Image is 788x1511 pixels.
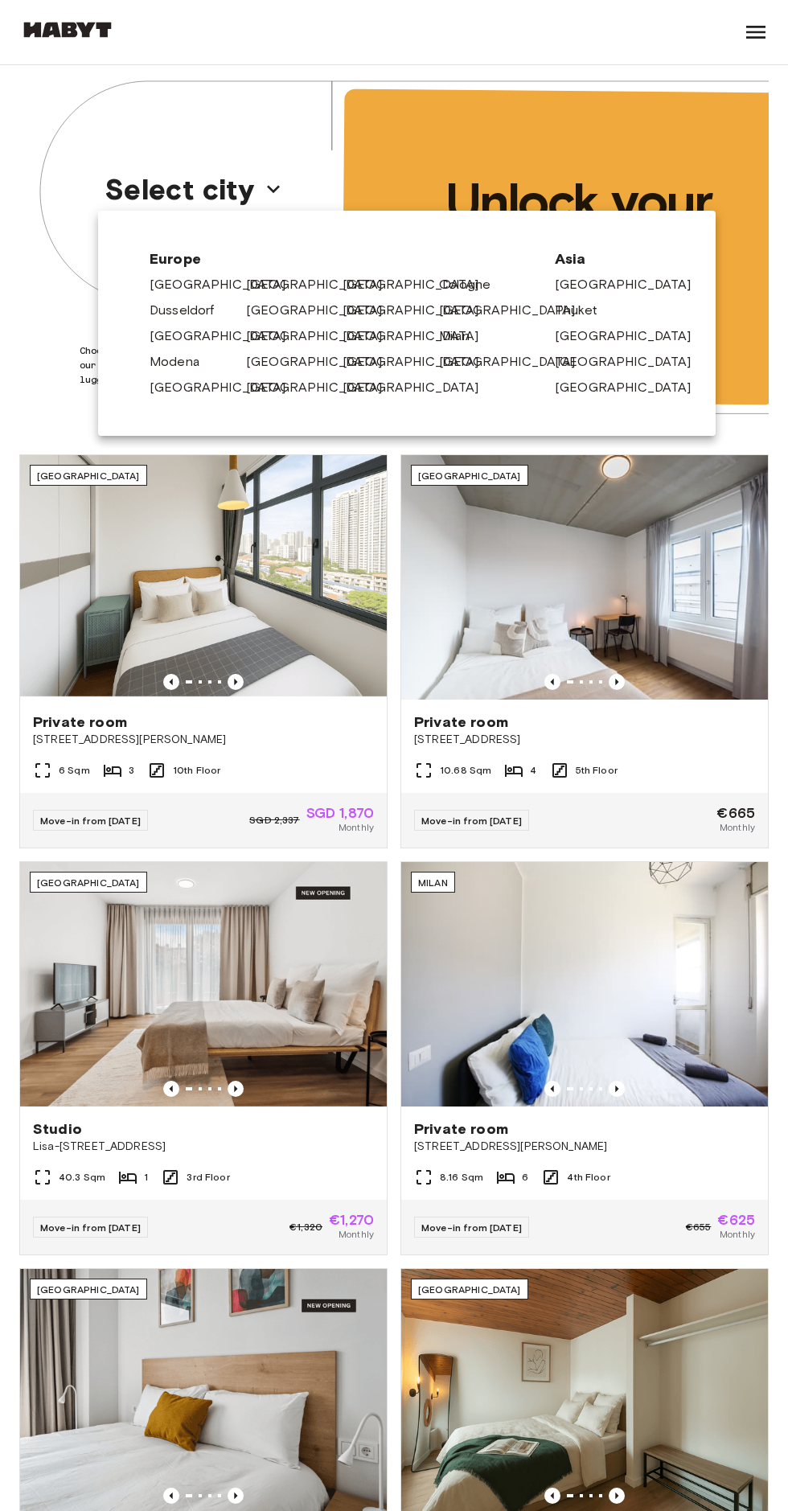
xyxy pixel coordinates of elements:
[555,326,708,346] a: [GEOGRAPHIC_DATA]
[555,249,664,269] span: Asia
[343,378,495,397] a: [GEOGRAPHIC_DATA]
[246,378,399,397] a: [GEOGRAPHIC_DATA]
[246,275,399,294] a: [GEOGRAPHIC_DATA]
[246,326,399,346] a: [GEOGRAPHIC_DATA]
[555,352,708,372] a: [GEOGRAPHIC_DATA]
[246,301,399,320] a: [GEOGRAPHIC_DATA]
[343,301,495,320] a: [GEOGRAPHIC_DATA]
[246,352,399,372] a: [GEOGRAPHIC_DATA]
[439,326,486,346] a: Milan
[555,301,614,320] a: Phuket
[439,275,507,294] a: Cologne
[555,378,708,397] a: [GEOGRAPHIC_DATA]
[150,378,302,397] a: [GEOGRAPHIC_DATA]
[439,301,592,320] a: [GEOGRAPHIC_DATA]
[150,352,215,372] a: Modena
[555,275,708,294] a: [GEOGRAPHIC_DATA]
[343,275,495,294] a: [GEOGRAPHIC_DATA]
[150,275,302,294] a: [GEOGRAPHIC_DATA]
[150,301,231,320] a: Dusseldorf
[439,352,592,372] a: [GEOGRAPHIC_DATA]
[343,352,495,372] a: [GEOGRAPHIC_DATA]
[150,249,529,269] span: Europe
[343,326,495,346] a: [GEOGRAPHIC_DATA]
[150,326,302,346] a: [GEOGRAPHIC_DATA]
